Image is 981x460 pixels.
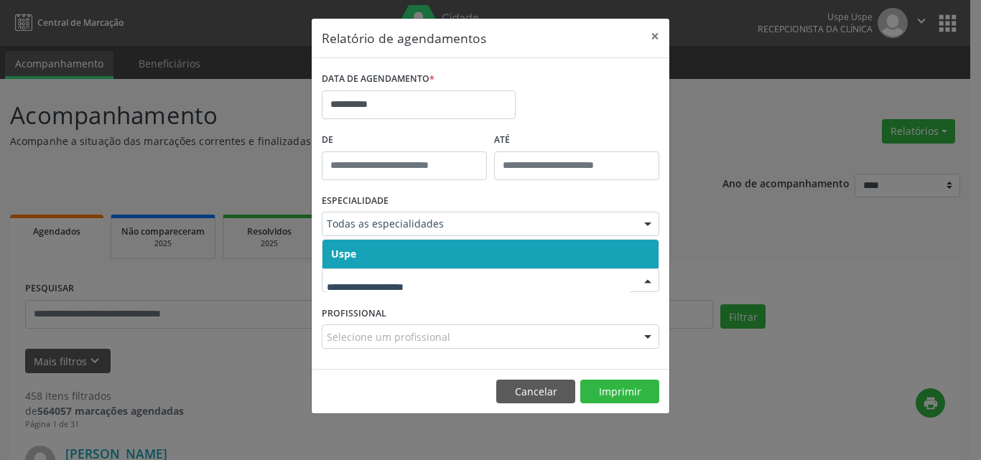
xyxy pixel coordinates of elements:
[322,129,487,151] label: De
[322,190,389,212] label: ESPECIALIDADE
[322,29,486,47] h5: Relatório de agendamentos
[496,380,575,404] button: Cancelar
[327,329,450,344] span: Selecione um profissional
[327,217,630,231] span: Todas as especialidades
[322,302,386,324] label: PROFISSIONAL
[580,380,659,404] button: Imprimir
[331,247,356,260] span: Uspe
[322,68,434,90] label: DATA DE AGENDAMENTO
[494,129,659,151] label: ATÉ
[641,19,669,54] button: Close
